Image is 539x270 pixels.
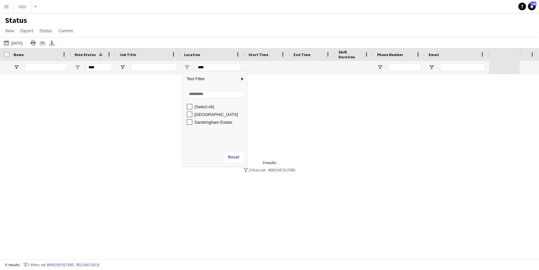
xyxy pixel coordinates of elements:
a: Status [37,26,55,35]
button: [DATE] [3,39,24,47]
span: Role Status [75,52,96,57]
span: View [5,28,14,34]
button: Open Filter Menu [184,64,190,70]
span: 728 [530,2,536,6]
input: Name Filter Input [25,63,67,71]
button: Open Filter Menu [75,64,80,70]
span: Export [21,28,33,34]
div: 0 results [244,160,295,165]
div: Filter List [183,103,247,126]
span: Shift Duration [339,50,362,59]
input: Phone Number Filter Input [389,63,421,71]
div: (Select All) [194,104,245,109]
span: Start Time [248,52,268,57]
button: Open Filter Menu [120,64,125,70]
input: Column with Header Selection [4,52,10,57]
a: View [3,26,17,35]
a: Remove filters [269,168,295,172]
span: Phone Number [377,52,403,57]
a: 728 [528,3,536,10]
button: Open Filter Menu [377,64,383,70]
span: Location [184,52,200,57]
button: Open Filter Menu [14,64,19,70]
span: Text Filter [183,73,239,84]
a: Export [18,26,36,35]
button: Reset [224,152,243,162]
span: Name [14,52,24,57]
button: Remove filters [46,261,75,268]
div: Column Filter [183,72,247,166]
span: Job Title [120,52,136,57]
button: Reload data [75,261,101,268]
app-action-btn: Print [29,39,37,47]
span: Comms [59,28,73,34]
input: Email Filter Input [440,63,485,71]
span: Email [429,52,439,57]
app-action-btn: Export XLSX [48,39,56,47]
div: Sandringham Estate [194,120,245,125]
button: 2025 [13,0,32,13]
input: Search filter values [187,90,243,98]
div: 2 filters set [244,168,295,172]
app-action-btn: Crew files as ZIP [39,39,46,47]
span: End Time [293,52,311,57]
span: 2 filters set [27,262,46,267]
a: Comms [56,26,76,35]
span: Status [40,28,52,34]
input: Job Title Filter Input [131,63,176,71]
div: [GEOGRAPHIC_DATA] [194,112,245,117]
button: Open Filter Menu [429,64,434,70]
